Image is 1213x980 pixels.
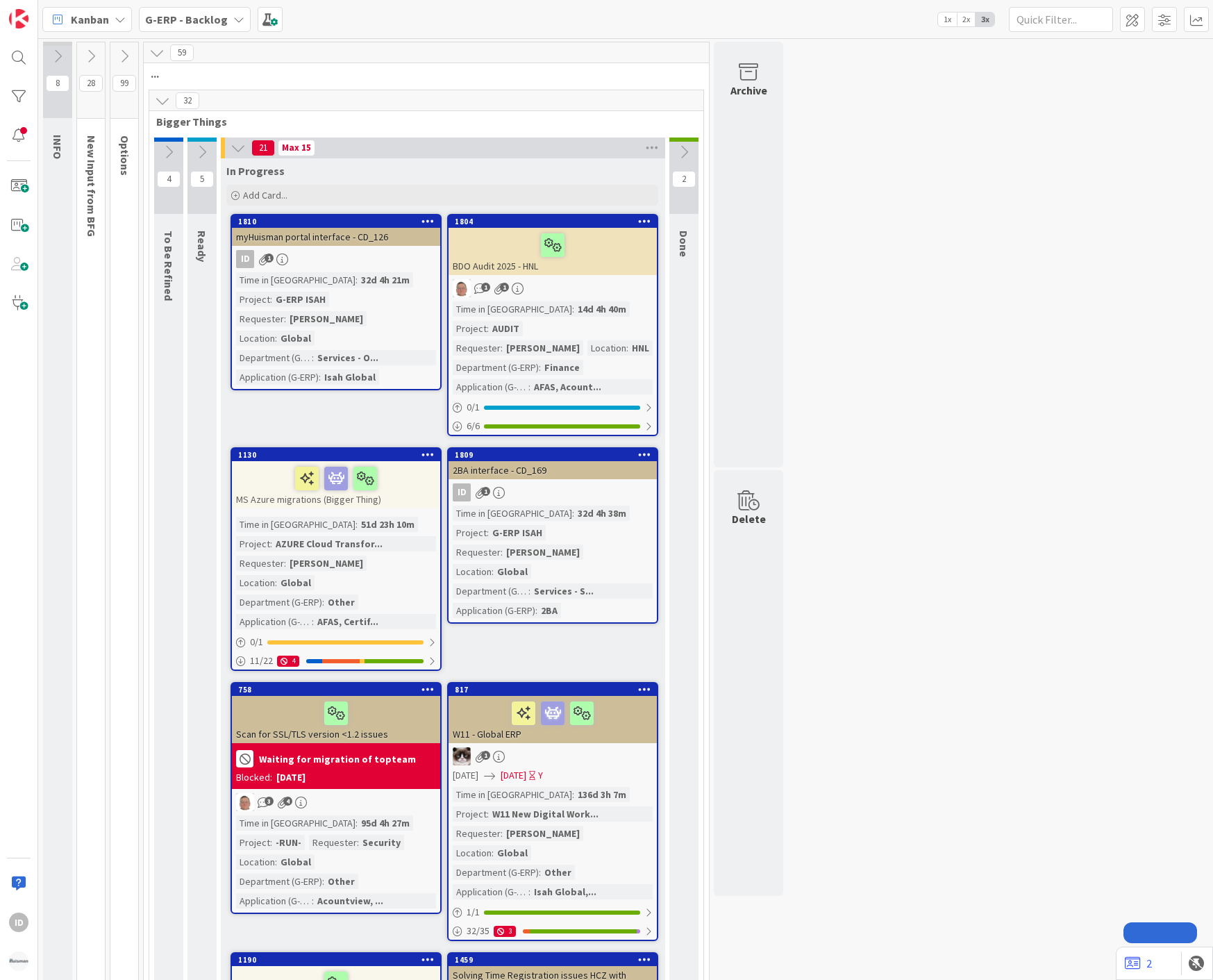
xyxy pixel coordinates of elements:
div: Services - S... [530,583,597,599]
div: Isah Global,... [530,884,600,899]
div: Finance [541,360,583,375]
div: 3 [494,926,516,937]
div: Project [236,835,270,850]
div: Requester [236,311,284,326]
div: Global [277,575,315,590]
div: Time in [GEOGRAPHIC_DATA] [236,815,355,831]
span: 11 / 22 [250,654,273,668]
div: Project [453,806,487,822]
div: Time in [GEOGRAPHIC_DATA] [453,506,572,521]
span: In Progress [226,164,285,178]
span: 59 [170,44,194,61]
div: Archive [730,82,767,99]
div: 136d 3h 7m [574,787,630,802]
span: : [539,360,541,375]
span: 4 [283,797,292,806]
span: [DATE] [453,768,478,783]
span: : [270,292,272,307]
div: 1459 [455,955,657,965]
span: : [535,603,537,618]
span: : [284,311,286,326]
div: Global [494,564,531,579]
div: Project [236,536,270,551]
span: : [270,536,272,551]
div: 51d 23h 10m [358,517,418,532]
div: 817 [455,685,657,695]
div: Application (G-ERP) [236,369,319,385]
div: Other [541,865,575,880]
span: 32 [176,92,199,109]
span: : [312,893,314,908]
span: : [284,556,286,571]
div: AFAS, Acount... [530,379,605,395]
span: Bigger Things [156,115,686,128]
img: Kv [453,747,471,765]
span: Ready [195,231,209,262]
div: G-ERP ISAH [489,525,546,540]
span: 1 [481,487,490,496]
span: : [572,787,574,802]
div: 32d 4h 38m [574,506,630,521]
div: Security [359,835,404,850]
span: : [492,564,494,579]
div: Application (G-ERP) [236,893,312,908]
span: [DATE] [501,768,526,783]
div: Requester [453,340,501,356]
div: 1804BDO Audit 2025 - HNL [449,215,657,275]
div: [PERSON_NAME] [503,545,583,560]
div: [PERSON_NAME] [286,556,367,571]
span: : [528,379,530,395]
span: 0 / 1 [250,635,263,649]
div: 758Scan for SSL/TLS version <1.2 issues [232,683,440,743]
div: W11 - Global ERP [449,696,657,743]
span: 21 [251,140,275,156]
div: 2BA [537,603,561,618]
span: 2x [957,13,976,26]
div: Services - O... [314,350,382,365]
div: [PERSON_NAME] [503,340,583,356]
span: 1 [481,751,490,760]
div: 1130MS Azure migrations (Bigger Thing) [232,449,440,508]
div: 1/1 [449,904,657,921]
div: Acountview, ... [314,893,387,908]
div: 0/1 [449,399,657,416]
span: 1 [500,283,509,292]
span: 5 [190,171,214,188]
div: [PERSON_NAME] [503,826,583,841]
div: Project [453,525,487,540]
div: Time in [GEOGRAPHIC_DATA] [236,517,355,532]
div: Blocked: [236,770,272,785]
span: : [572,506,574,521]
span: : [270,835,272,850]
div: 1804 [449,215,657,228]
span: : [275,854,277,870]
span: : [312,614,314,629]
span: : [355,517,358,532]
div: Kv [449,747,657,765]
div: Max 15 [282,144,311,151]
div: 1804 [455,217,657,226]
div: Requester [453,545,501,560]
b: G-ERP - Backlog [145,13,228,26]
span: : [322,595,324,610]
div: Project [453,321,487,336]
div: 14d 4h 40m [574,301,630,317]
div: Project [236,292,270,307]
span: : [355,272,358,288]
div: Location [453,845,492,861]
span: Done [677,231,691,257]
div: Requester [236,556,284,571]
span: ... [151,67,692,81]
span: 1 / 1 [467,905,480,920]
div: Delete [732,510,766,527]
span: : [487,806,489,822]
div: AUDIT [489,321,523,336]
span: : [528,884,530,899]
span: : [355,815,358,831]
span: Add Card... [243,189,287,201]
div: Application (G-ERP) [453,379,528,395]
div: Time in [GEOGRAPHIC_DATA] [236,272,355,288]
div: 18092BA interface - CD_169 [449,449,657,479]
div: Department (G-ERP) [453,865,539,880]
div: Department (G-ERP) [236,350,312,365]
